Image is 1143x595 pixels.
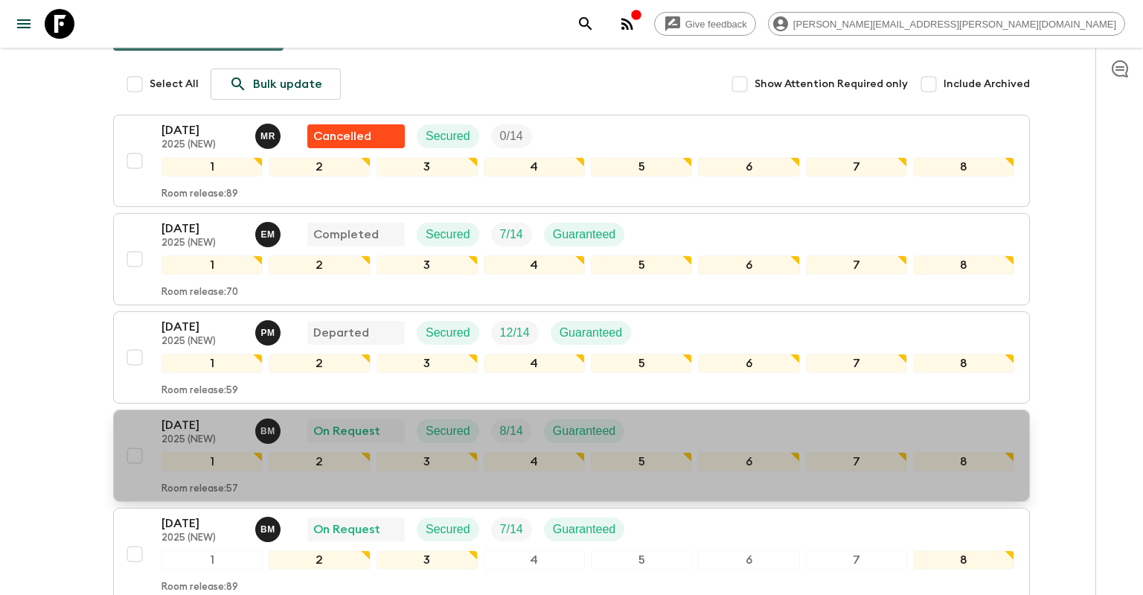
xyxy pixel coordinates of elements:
div: 8 [913,157,1014,176]
button: BM [255,419,284,444]
p: Secured [426,127,470,145]
p: Guaranteed [560,324,623,342]
div: 5 [591,255,692,275]
p: Room release: 89 [161,188,238,200]
div: 5 [591,354,692,373]
p: On Request [313,422,380,440]
div: 7 [806,255,907,275]
div: [PERSON_NAME][EMAIL_ADDRESS][PERSON_NAME][DOMAIN_NAME] [768,12,1125,36]
p: Secured [426,521,470,538]
div: 7 [806,157,907,176]
p: 2025 (NEW) [161,139,243,151]
span: Eduardo Miranda [255,226,284,238]
div: 8 [913,354,1014,373]
p: Guaranteed [553,226,616,244]
div: 6 [698,255,799,275]
div: 8 [913,452,1014,471]
p: Secured [426,226,470,244]
div: 8 [913,255,1014,275]
p: Room release: 89 [161,582,238,594]
div: 7 [806,452,907,471]
div: 6 [698,354,799,373]
p: 8 / 14 [500,422,523,440]
p: 7 / 14 [500,521,523,538]
a: Give feedback [654,12,756,36]
p: B M [260,524,275,535]
div: 2 [269,157,370,176]
p: Guaranteed [553,521,616,538]
div: 6 [698,550,799,570]
p: M R [260,130,275,142]
div: Secured [417,124,479,148]
div: 3 [377,157,478,176]
div: 6 [698,452,799,471]
div: 1 [161,255,263,275]
p: Guaranteed [553,422,616,440]
span: Show Attention Required only [755,77,908,92]
div: 3 [377,354,478,373]
button: [DATE]2025 (NEW)Bruno MeloOn RequestSecuredTrip FillGuaranteed12345678Room release:57 [113,410,1030,502]
div: 1 [161,550,263,570]
div: 2 [269,452,370,471]
div: 1 [161,354,263,373]
button: [DATE]2025 (NEW)Eduardo MirandaCompletedSecuredTrip FillGuaranteed12345678Room release:70 [113,213,1030,305]
div: Trip Fill [491,223,532,246]
p: 0 / 14 [500,127,523,145]
button: search adventures [571,9,601,39]
div: Secured [417,518,479,541]
div: 4 [484,157,585,176]
p: Departed [313,324,369,342]
p: 2025 (NEW) [161,434,243,446]
p: [DATE] [161,318,243,336]
div: 5 [591,452,692,471]
p: [DATE] [161,515,243,532]
div: 4 [484,550,585,570]
div: Secured [417,223,479,246]
p: [DATE] [161,220,243,238]
p: B M [260,425,275,437]
div: 3 [377,255,478,275]
div: 1 [161,452,263,471]
div: 2 [269,550,370,570]
span: Bruno Melo [255,423,284,435]
span: Select All [150,77,199,92]
div: Secured [417,419,479,443]
span: Include Archived [944,77,1030,92]
p: On Request [313,521,380,538]
p: Secured [426,422,470,440]
p: [DATE] [161,416,243,434]
div: 4 [484,354,585,373]
div: Trip Fill [491,419,532,443]
p: 2025 (NEW) [161,532,243,544]
div: Trip Fill [491,518,532,541]
p: Bulk update [253,75,322,93]
p: 7 / 14 [500,226,523,244]
div: 6 [698,157,799,176]
div: Trip Fill [491,124,532,148]
button: menu [9,9,39,39]
p: Room release: 59 [161,385,238,397]
div: 4 [484,452,585,471]
button: MR [255,124,284,149]
div: 7 [806,550,907,570]
div: Flash Pack cancellation [307,124,405,148]
p: [DATE] [161,121,243,139]
div: 8 [913,550,1014,570]
p: Cancelled [313,127,371,145]
span: Give feedback [677,19,755,30]
p: Room release: 70 [161,287,238,299]
div: 2 [269,354,370,373]
div: 1 [161,157,263,176]
div: 2 [269,255,370,275]
button: [DATE]2025 (NEW)Mario RangelFlash Pack cancellationSecuredTrip Fill12345678Room release:89 [113,115,1030,207]
div: 7 [806,354,907,373]
div: 5 [591,157,692,176]
span: Paula Medeiros [255,325,284,337]
p: Completed [313,226,379,244]
span: Mario Rangel [255,128,284,140]
div: 3 [377,550,478,570]
span: Bruno Melo [255,521,284,533]
span: [PERSON_NAME][EMAIL_ADDRESS][PERSON_NAME][DOMAIN_NAME] [785,19,1124,30]
a: Bulk update [211,69,341,100]
p: Room release: 57 [161,483,238,495]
